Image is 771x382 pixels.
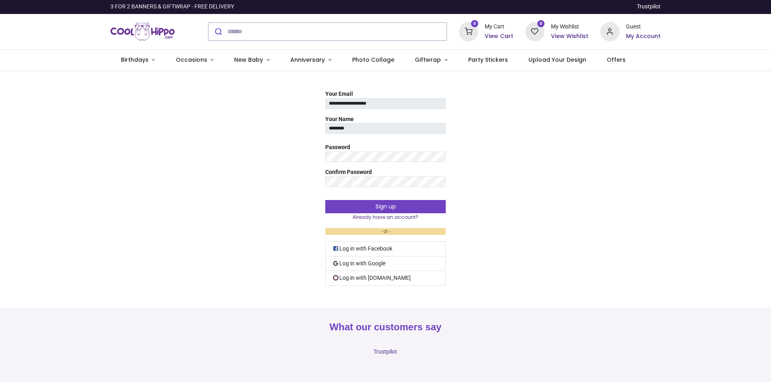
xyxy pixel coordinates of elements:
[280,50,342,71] a: Anniversary
[325,115,354,123] label: Your Name
[325,144,350,152] label: Password
[208,23,227,40] button: Submit
[626,32,661,40] a: My Account
[110,3,234,11] div: 3 FOR 2 BANNERS & GIFTWRAP - FREE DELIVERY
[325,213,446,222] a: Already have an account?
[373,348,397,355] a: Trustpilot
[224,50,280,71] a: New Baby
[325,241,446,257] a: Log in with Facebook
[110,20,175,43] img: Cool Hippo
[525,28,545,34] a: 0
[290,56,325,64] span: Anniversary
[468,56,508,64] span: Party Stickers
[176,56,207,64] span: Occasions
[325,168,372,176] label: Confirm Password
[325,200,446,214] button: Sign up
[110,320,661,334] h2: What our customers say
[485,32,513,40] a: View Cart
[325,90,353,98] label: Your Email
[415,56,441,64] span: Giftwrap
[607,56,626,64] span: Offers
[234,56,263,64] span: New Baby
[528,56,586,64] span: Upload Your Design
[352,56,394,64] span: Photo Collage
[404,50,458,71] a: Giftwrap
[637,3,661,11] a: Trustpilot
[121,56,149,64] span: Birthdays
[485,23,513,31] div: My Cart
[626,23,661,31] div: Guest
[537,20,545,28] sup: 0
[325,228,446,235] em: - or -
[459,28,478,34] a: 0
[110,50,165,71] a: Birthdays
[551,23,588,31] div: My Wishlist
[551,32,588,40] a: View Wishlist
[110,20,175,43] a: Logo of Cool Hippo
[165,50,224,71] a: Occasions
[471,20,479,28] sup: 0
[325,271,446,286] a: Log in with [DOMAIN_NAME]
[325,257,446,271] a: Log in with Google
